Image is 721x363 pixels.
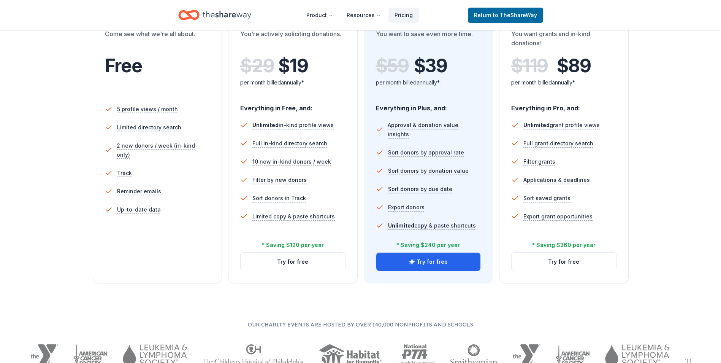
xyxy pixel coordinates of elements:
[468,8,543,23] a: Returnto TheShareWay
[388,8,419,23] a: Pricing
[240,97,345,113] div: Everything in Free, and:
[178,6,251,24] a: Home
[511,78,616,87] div: per month billed annually*
[252,212,335,221] span: Limited copy & paste shortcuts
[511,29,616,51] div: You want grants and in-kind donations!
[388,222,476,229] span: copy & paste shortcuts
[388,185,452,194] span: Sort donors by due date
[241,253,345,271] button: Try for free
[493,12,537,18] span: to TheShareWay
[117,141,210,159] span: 2 new donors / week (in-kind only)
[523,157,555,166] span: Filter grants
[414,55,447,76] span: $ 39
[388,203,425,212] span: Export donors
[523,139,593,148] span: Full grant directory search
[523,194,570,203] span: Sort saved grants
[376,78,481,87] div: per month billed annually*
[511,97,616,113] div: Everything in Pro, and:
[117,123,181,132] span: Limited directory search
[376,253,481,271] button: Try for free
[523,212,593,221] span: Export grant opportunities
[557,55,591,76] span: $ 89
[117,169,132,178] span: Track
[474,11,537,20] span: Return
[240,78,345,87] div: per month billed annually*
[396,240,460,250] div: * Saving $240 per year
[252,122,279,128] span: Unlimited
[262,240,324,250] div: * Saving $120 per year
[532,240,596,250] div: * Saving $360 per year
[105,29,210,51] div: Come see what we're all about.
[252,122,334,128] span: in-kind profile views
[105,54,142,77] span: Free
[240,29,345,51] div: You're actively soliciting donations.
[388,166,469,175] span: Sort donors by donation value
[388,121,481,139] span: Approval & donation value insights
[278,55,308,76] span: $ 19
[523,175,590,185] span: Applications & deadlines
[252,139,327,148] span: Full in-kind directory search
[252,194,306,203] span: Sort donors in Track
[30,320,691,329] p: Our charity events are hosted by over 140,000 nonprofits and schools
[523,122,550,128] span: Unlimited
[117,105,178,114] span: 5 profile views / month
[388,148,464,157] span: Sort donors by approval rate
[341,8,387,23] button: Resources
[388,222,414,229] span: Unlimited
[252,175,307,185] span: Filter by new donors
[523,122,600,128] span: grant profile views
[376,97,481,113] div: Everything in Plus, and:
[376,29,481,51] div: You want to save even more time.
[512,253,616,271] button: Try for free
[252,157,331,166] span: 10 new in-kind donors / week
[300,6,419,24] nav: Main
[117,187,161,196] span: Reminder emails
[300,8,339,23] button: Product
[117,205,161,214] span: Up-to-date data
